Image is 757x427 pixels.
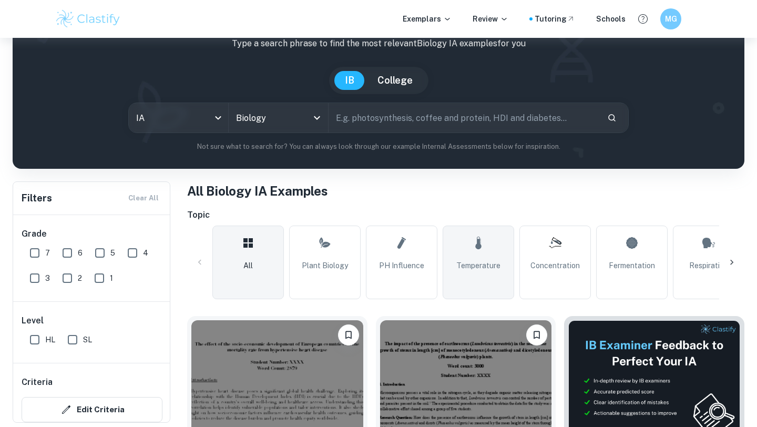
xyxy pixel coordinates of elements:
[403,13,452,25] p: Exemplars
[526,324,547,345] button: Bookmark
[338,324,359,345] button: Bookmark
[22,397,162,422] button: Edit Criteria
[456,260,500,271] span: Temperature
[689,260,728,271] span: Respiration
[310,110,324,125] button: Open
[665,13,677,25] h6: MG
[530,260,580,271] span: Concentration
[243,260,253,271] span: All
[634,10,652,28] button: Help and Feedback
[535,13,575,25] a: Tutoring
[110,247,115,259] span: 5
[473,13,508,25] p: Review
[379,260,424,271] span: pH Influence
[21,141,736,152] p: Not sure what to search for? You can always look through our example Internal Assessments below f...
[187,209,744,221] h6: Topic
[603,109,621,127] button: Search
[596,13,626,25] a: Schools
[367,71,423,90] button: College
[660,8,681,29] button: MG
[78,247,83,259] span: 6
[45,247,50,259] span: 7
[110,272,113,284] span: 1
[55,8,121,29] img: Clastify logo
[22,191,52,206] h6: Filters
[129,103,228,133] div: IA
[83,334,92,345] span: SL
[302,260,348,271] span: Plant Biology
[329,103,599,133] input: E.g. photosynthesis, coffee and protein, HDI and diabetes...
[78,272,82,284] span: 2
[334,71,365,90] button: IB
[22,228,162,240] h6: Grade
[45,272,50,284] span: 3
[22,376,53,389] h6: Criteria
[21,37,736,50] p: Type a search phrase to find the most relevant Biology IA examples for you
[609,260,655,271] span: Fermentation
[22,314,162,327] h6: Level
[187,181,744,200] h1: All Biology IA Examples
[143,247,148,259] span: 4
[45,334,55,345] span: HL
